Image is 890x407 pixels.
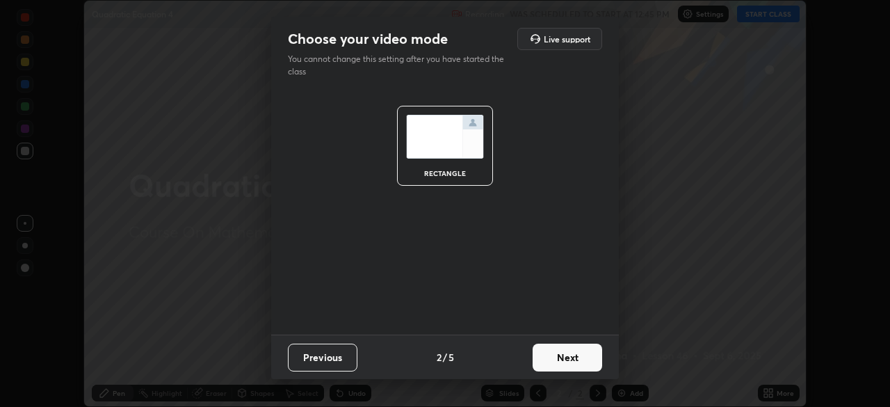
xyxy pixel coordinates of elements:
[533,344,602,372] button: Next
[544,35,590,43] h5: Live support
[437,350,442,365] h4: 2
[443,350,447,365] h4: /
[288,344,357,372] button: Previous
[288,53,513,78] p: You cannot change this setting after you have started the class
[448,350,454,365] h4: 5
[288,30,448,48] h2: Choose your video mode
[417,170,473,177] div: rectangle
[406,115,484,159] img: normalScreenIcon.ae25ed63.svg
